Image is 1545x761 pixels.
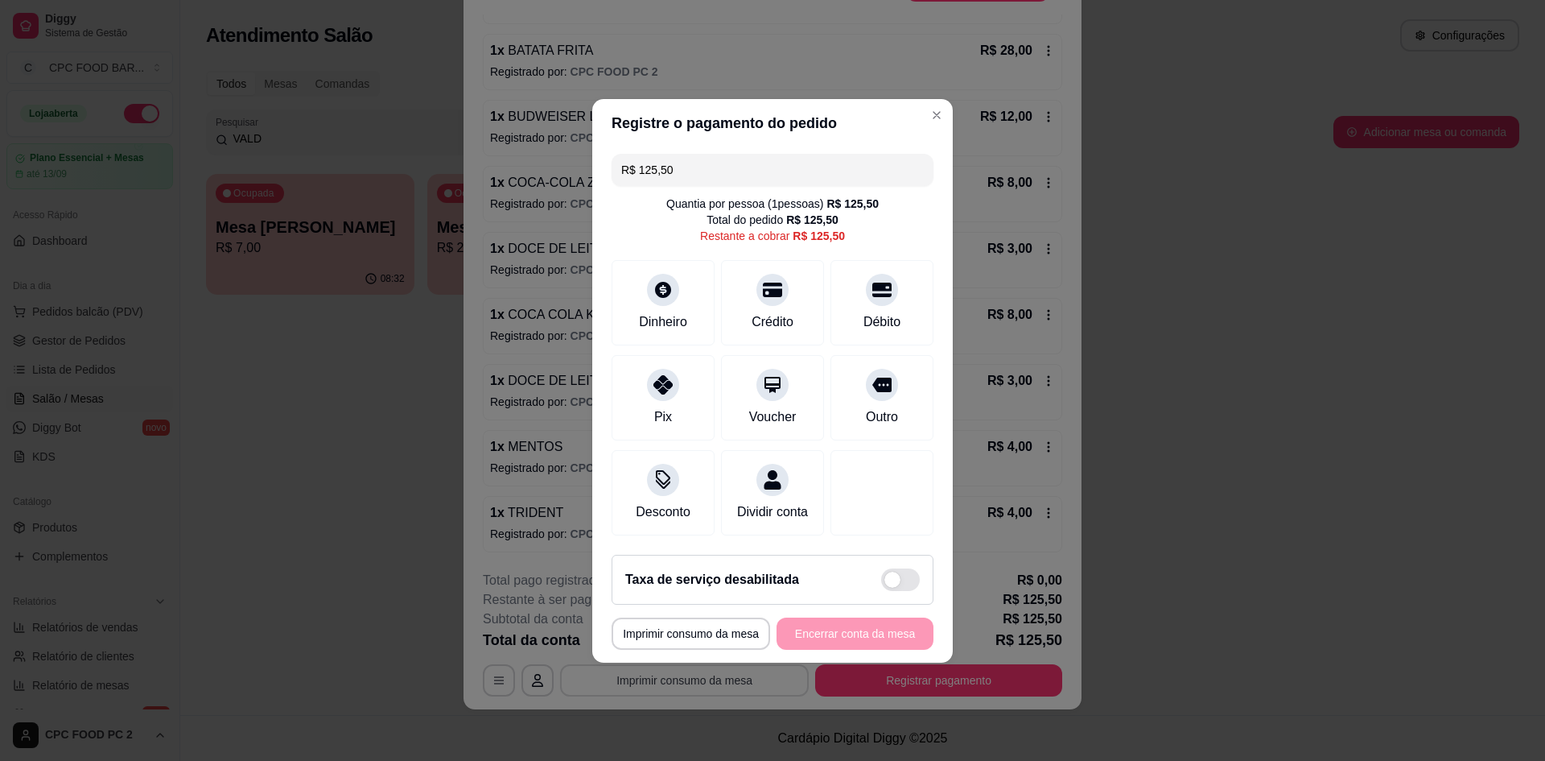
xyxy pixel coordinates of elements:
div: Quantia por pessoa ( 1 pessoas) [666,196,879,212]
h2: Taxa de serviço desabilitada [625,570,799,589]
div: R$ 125,50 [793,228,845,244]
header: Registre o pagamento do pedido [592,99,953,147]
div: Outro [866,407,898,427]
div: Restante a cobrar [700,228,845,244]
div: Débito [863,312,900,332]
div: Dividir conta [737,503,808,522]
div: Desconto [636,503,690,522]
div: Total do pedido [707,212,838,228]
div: Dinheiro [639,312,687,332]
input: Ex.: hambúrguer de cordeiro [621,154,924,186]
button: Imprimir consumo da mesa [612,618,770,650]
div: Voucher [749,407,797,427]
div: R$ 125,50 [826,196,879,212]
div: R$ 125,50 [786,212,838,228]
div: Crédito [752,312,793,332]
button: Close [924,102,950,128]
div: Pix [654,407,672,427]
